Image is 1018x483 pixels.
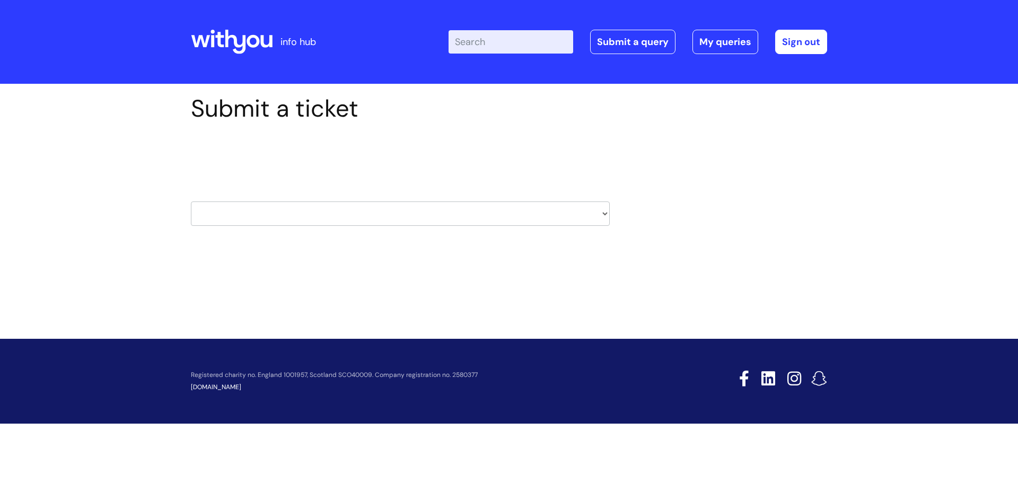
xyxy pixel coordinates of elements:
[280,33,316,50] p: info hub
[449,30,573,54] input: Search
[692,30,758,54] a: My queries
[191,94,610,123] h1: Submit a ticket
[775,30,827,54] a: Sign out
[590,30,675,54] a: Submit a query
[449,30,827,54] div: | -
[191,372,664,379] p: Registered charity no. England 1001957, Scotland SCO40009. Company registration no. 2580377
[191,383,241,391] a: [DOMAIN_NAME]
[191,147,610,167] h2: Select issue type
